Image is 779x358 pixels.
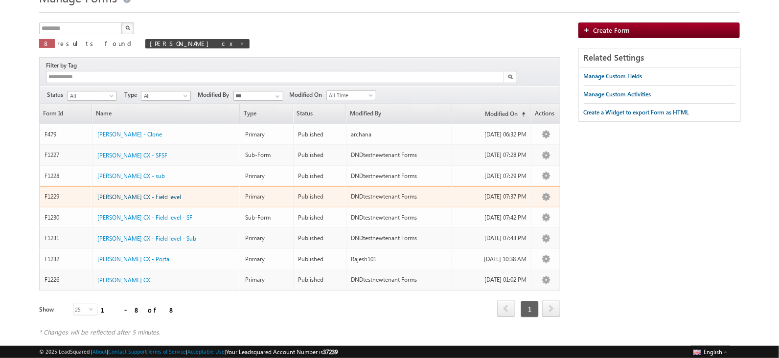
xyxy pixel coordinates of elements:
[298,255,342,264] div: Published
[97,235,196,242] span: [PERSON_NAME] CX - Field level - Sub
[245,172,288,180] div: Primary
[227,348,338,356] span: Your Leadsquared Account Number is
[245,130,288,139] div: Primary
[351,234,447,243] div: DNDtestnewtenant Forms
[298,275,342,284] div: Published
[584,86,651,103] a: Manage Custom Activities
[531,104,560,124] span: Actions
[92,104,240,124] a: Name
[298,234,342,243] div: Published
[198,90,233,99] span: Modified By
[323,348,338,356] span: 37239
[97,152,167,159] span: [PERSON_NAME] CX - SFSF
[346,104,451,124] a: Modified By
[452,104,530,124] a: Modified On(sorted ascending)
[584,72,642,81] div: Manage Custom Fields
[521,301,539,317] span: 1
[97,276,150,284] span: [PERSON_NAME] CX
[351,213,447,222] div: DNDtestnewtenant Forms
[44,39,50,47] span: 8
[245,255,288,264] div: Primary
[40,104,92,124] a: Form Id
[148,348,186,355] a: Terms of Service
[97,213,192,222] a: [PERSON_NAME] CX - Field level - SF
[290,90,326,99] span: Modified On
[97,193,181,201] a: [PERSON_NAME] CX - Field level
[46,60,80,71] div: Filter by Tag
[89,307,97,311] span: select
[351,192,447,201] div: DNDtestnewtenant Forms
[188,348,225,355] a: Acceptable Use
[45,255,88,264] div: F1232
[97,255,171,264] a: [PERSON_NAME] CX - Portal
[497,301,515,317] a: prev
[508,74,513,79] img: Search
[298,172,342,180] div: Published
[594,26,630,34] span: Create Form
[691,346,730,358] button: English
[584,90,651,99] div: Manage Custom Activities
[108,348,147,355] a: Contact Support
[327,91,373,100] span: All Time
[141,91,191,101] a: All
[351,255,447,264] div: Rajesh101
[45,275,88,284] div: F1226
[73,304,89,315] span: 25
[584,108,689,117] div: Create a Widget to export Form as HTML
[92,348,107,355] a: About
[298,213,342,222] div: Published
[45,151,88,159] div: F1227
[101,304,176,315] div: 1 - 8 of 8
[45,192,88,201] div: F1229
[45,172,88,180] div: F1228
[245,275,288,284] div: Primary
[47,90,67,99] span: Status
[97,130,162,139] a: [PERSON_NAME] - Clone
[97,214,192,221] span: [PERSON_NAME] CX - Field level - SF
[457,130,527,139] div: [DATE] 06:32 PM
[141,91,188,100] span: All
[97,131,162,138] span: [PERSON_NAME] - Clone
[39,328,560,336] div: * Changes will be reflected after 5 minutes.
[97,151,167,160] a: [PERSON_NAME] CX - SFSF
[457,213,527,222] div: [DATE] 07:42 PM
[45,213,88,222] div: F1230
[45,130,88,139] div: F479
[457,234,527,243] div: [DATE] 07:43 PM
[125,25,130,30] img: Search
[97,172,165,179] span: [PERSON_NAME] CX - sub
[245,234,288,243] div: Primary
[457,172,527,180] div: [DATE] 07:29 PM
[584,27,594,33] img: add_icon.png
[150,39,235,47] span: [PERSON_NAME] cx
[45,234,88,243] div: F1231
[298,130,342,139] div: Published
[497,300,515,317] span: prev
[351,130,447,139] div: archana
[326,90,376,100] a: All Time
[67,91,117,101] a: All
[704,348,722,356] span: English
[457,192,527,201] div: [DATE] 07:37 PM
[57,39,135,47] span: results found
[245,213,288,222] div: Sub-Form
[270,91,282,101] a: Show All Items
[97,276,150,285] a: [PERSON_NAME] CX
[584,67,642,85] a: Manage Custom Fields
[298,151,342,159] div: Published
[457,255,527,264] div: [DATE] 10:38 AM
[39,347,338,357] span: © 2025 LeadSquared | | | | |
[542,301,560,317] a: next
[245,192,288,201] div: Primary
[351,172,447,180] div: DNDtestnewtenant Forms
[97,234,196,243] a: [PERSON_NAME] CX - Field level - Sub
[294,104,345,124] span: Status
[245,151,288,159] div: Sub-Form
[39,305,65,314] div: Show
[457,275,527,284] div: [DATE] 01:02 PM
[351,275,447,284] div: DNDtestnewtenant Forms
[298,192,342,201] div: Published
[97,255,171,263] span: [PERSON_NAME] CX - Portal
[240,104,292,124] span: Type
[124,90,141,99] span: Type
